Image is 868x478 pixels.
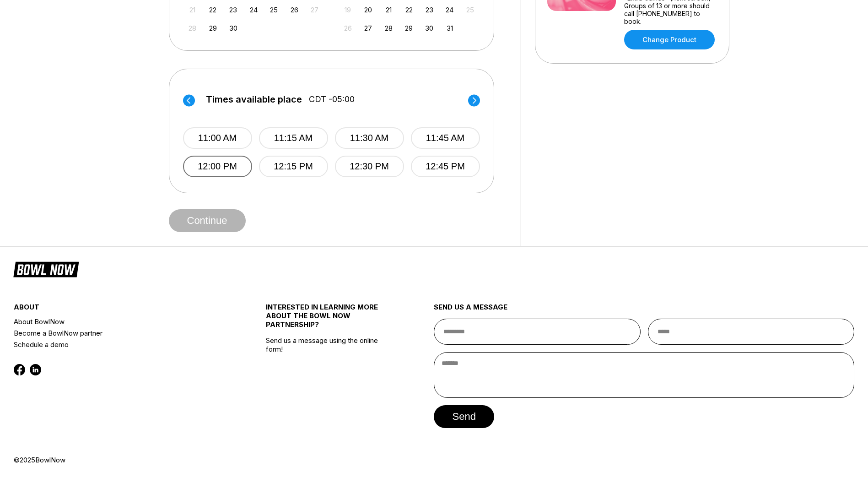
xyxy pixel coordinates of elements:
div: Choose Monday, October 27th, 2025 [362,22,374,34]
button: 11:15 AM [259,127,328,149]
div: about [14,303,224,316]
div: Choose Friday, October 31st, 2025 [443,22,456,34]
button: 11:00 AM [183,127,252,149]
span: Times available place [206,94,302,104]
div: Choose Thursday, October 30th, 2025 [423,22,436,34]
div: Choose Wednesday, October 22nd, 2025 [403,4,415,16]
a: About BowlNow [14,316,224,327]
div: send us a message [434,303,854,319]
a: Become a BowlNow partner [14,327,224,339]
div: Not available Sunday, October 26th, 2025 [342,22,354,34]
div: Not available Saturday, October 25th, 2025 [464,4,476,16]
div: Choose Tuesday, September 23rd, 2025 [227,4,239,16]
div: Choose Thursday, September 25th, 2025 [268,4,280,16]
div: Choose Monday, October 20th, 2025 [362,4,374,16]
span: CDT -05:00 [309,94,355,104]
div: Send us a message using the online form! [266,282,392,456]
div: Not available Sunday, October 19th, 2025 [342,4,354,16]
div: Choose Friday, October 24th, 2025 [443,4,456,16]
div: © 2025 BowlNow [14,456,854,464]
button: 12:30 PM [335,156,404,177]
a: Change Product [624,30,715,49]
div: Choose Wednesday, September 24th, 2025 [248,4,260,16]
div: INTERESTED IN LEARNING MORE ABOUT THE BOWL NOW PARTNERSHIP? [266,303,392,336]
div: Choose Monday, September 29th, 2025 [207,22,219,34]
div: Choose Thursday, October 23rd, 2025 [423,4,436,16]
button: 12:15 PM [259,156,328,177]
div: Not available Saturday, September 27th, 2025 [308,4,321,16]
div: Not available Sunday, September 21st, 2025 [186,4,199,16]
button: 11:30 AM [335,127,404,149]
div: Not available Sunday, September 28th, 2025 [186,22,199,34]
div: Choose Tuesday, October 21st, 2025 [383,4,395,16]
button: send [434,405,494,428]
div: Choose Tuesday, October 28th, 2025 [383,22,395,34]
a: Schedule a demo [14,339,224,350]
button: 11:45 AM [411,127,480,149]
button: 12:45 PM [411,156,480,177]
button: 12:00 PM [183,156,252,177]
div: Choose Friday, September 26th, 2025 [288,4,301,16]
div: Choose Monday, September 22nd, 2025 [207,4,219,16]
div: Choose Wednesday, October 29th, 2025 [403,22,415,34]
div: Choose Tuesday, September 30th, 2025 [227,22,239,34]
